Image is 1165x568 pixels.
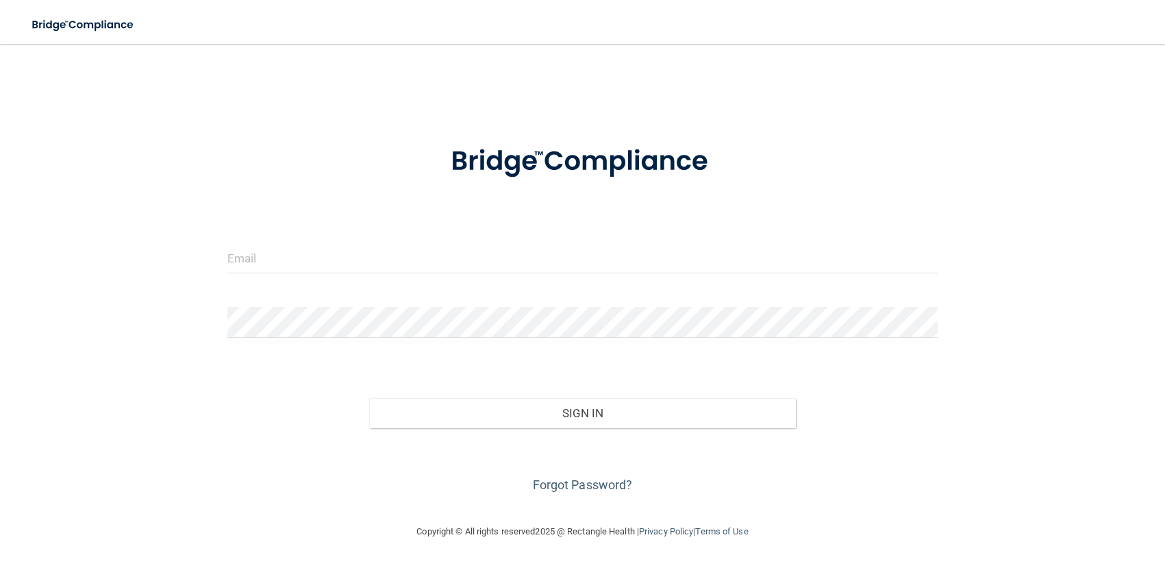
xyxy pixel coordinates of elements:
[695,526,748,536] a: Terms of Use
[21,11,147,39] img: bridge_compliance_login_screen.278c3ca4.svg
[369,398,795,428] button: Sign In
[639,526,693,536] a: Privacy Policy
[333,510,833,554] div: Copyright © All rights reserved 2025 @ Rectangle Health | |
[423,126,742,197] img: bridge_compliance_login_screen.278c3ca4.svg
[533,478,633,492] a: Forgot Password?
[227,243,938,273] input: Email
